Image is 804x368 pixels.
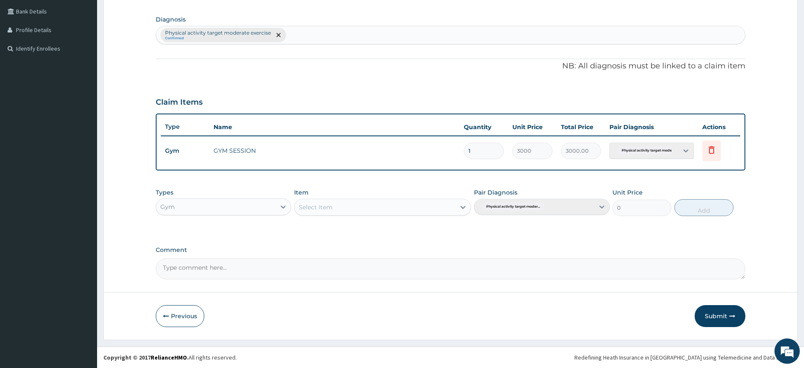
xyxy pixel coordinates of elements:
[698,119,740,135] th: Actions
[508,119,557,135] th: Unit Price
[294,188,309,197] label: Item
[612,188,643,197] label: Unit Price
[474,188,517,197] label: Pair Diagnosis
[299,203,333,211] div: Select Item
[160,203,175,211] div: Gym
[557,119,605,135] th: Total Price
[156,15,186,24] label: Diagnosis
[161,119,209,135] th: Type
[49,106,116,192] span: We're online!
[209,119,460,135] th: Name
[156,61,745,72] p: NB: All diagnosis must be linked to a claim item
[151,354,187,361] a: RelianceHMO
[605,119,698,135] th: Pair Diagnosis
[695,305,745,327] button: Submit
[156,98,203,107] h3: Claim Items
[156,189,173,196] label: Types
[156,246,745,254] label: Comment
[460,119,508,135] th: Quantity
[4,230,161,260] textarea: Type your message and hit 'Enter'
[44,47,142,58] div: Chat with us now
[97,346,804,368] footer: All rights reserved.
[16,42,34,63] img: d_794563401_company_1708531726252_794563401
[138,4,159,24] div: Minimize live chat window
[156,305,204,327] button: Previous
[209,142,460,159] td: GYM SESSION
[674,199,734,216] button: Add
[161,143,209,159] td: Gym
[103,354,189,361] strong: Copyright © 2017 .
[574,353,798,362] div: Redefining Heath Insurance in [GEOGRAPHIC_DATA] using Telemedicine and Data Science!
